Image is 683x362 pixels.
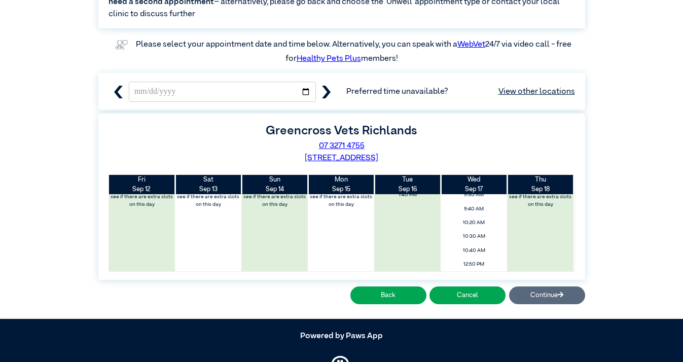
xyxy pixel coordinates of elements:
[374,175,441,194] th: Sep 16
[308,175,374,194] th: Sep 15
[507,175,573,194] th: Sep 18
[444,259,505,270] span: 12:50 PM
[98,332,585,341] h5: Powered by Paws App
[305,154,378,162] a: [STREET_ADDRESS]
[457,41,485,49] a: WebVet
[350,286,426,304] button: Back
[444,203,505,215] span: 9:40 AM
[112,37,131,53] img: vet
[175,175,241,194] th: Sep 13
[444,245,505,257] span: 10:40 AM
[346,86,574,98] span: Preferred time unavailable?
[377,189,438,201] span: 1:40 PM
[444,231,505,242] span: 10:30 AM
[429,286,506,304] button: Cancel
[241,175,308,194] th: Sep 14
[444,189,505,201] span: 9:30 AM
[136,41,573,63] label: Please select your appointment date and time below. Alternatively, you can speak with a 24/7 via ...
[319,142,365,150] a: 07 3271 4755
[109,175,175,194] th: Sep 12
[266,125,417,137] label: Greencross Vets Richlands
[444,217,505,229] span: 10:20 AM
[297,55,361,63] a: Healthy Pets Plus
[498,86,575,98] a: View other locations
[441,175,507,194] th: Sep 17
